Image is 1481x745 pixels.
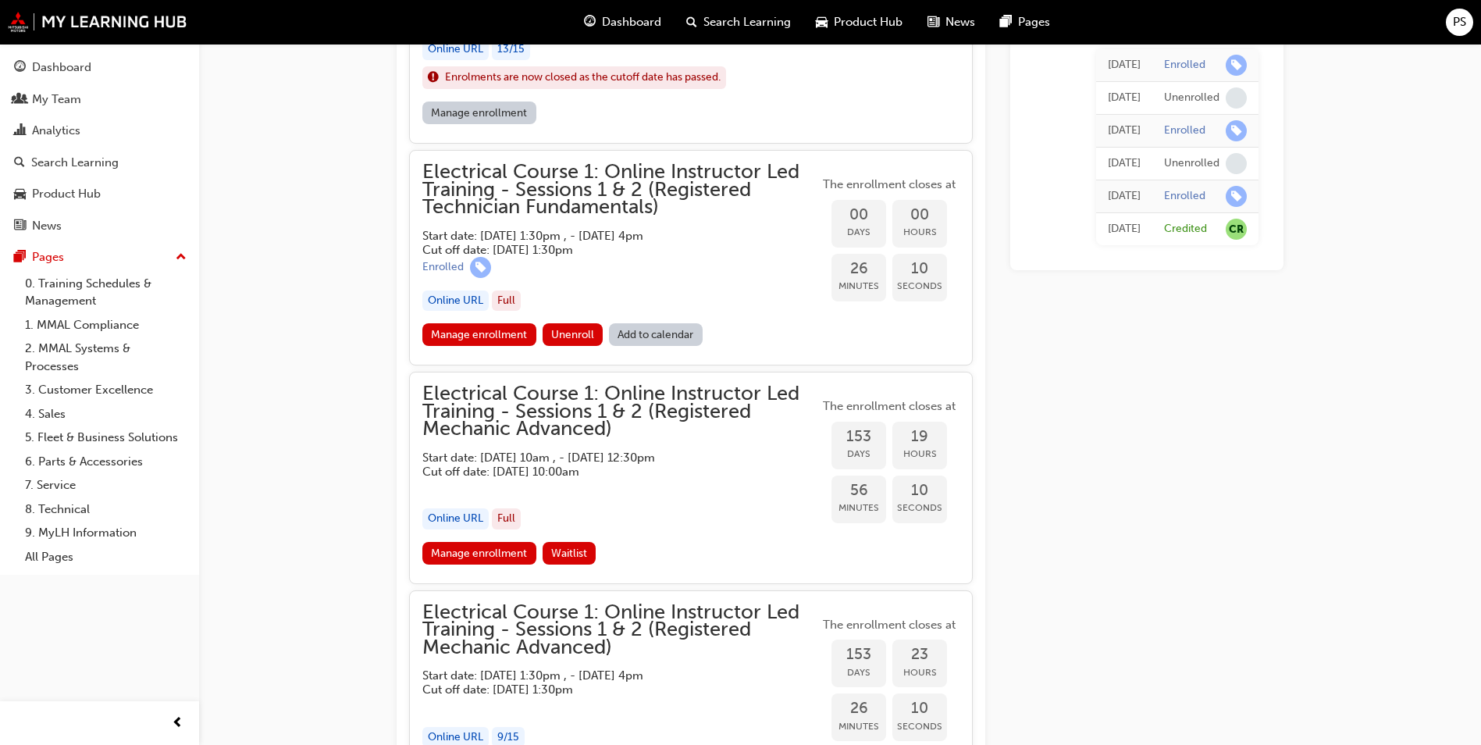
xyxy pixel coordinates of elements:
[831,206,886,224] span: 00
[14,251,26,265] span: pages-icon
[831,445,886,463] span: Days
[422,465,794,479] h5: Cut off date: [DATE] 10:00am
[14,61,26,75] span: guage-icon
[892,206,947,224] span: 00
[831,646,886,664] span: 153
[422,163,819,216] span: Electrical Course 1: Online Instructor Led Training - Sessions 1 & 2 (Registered Technician Funda...
[6,243,193,272] button: Pages
[422,39,489,60] div: Online URL
[422,243,794,257] h5: Cut off date: [DATE] 1:30pm
[1018,13,1050,31] span: Pages
[915,6,988,38] a: news-iconNews
[831,664,886,682] span: Days
[32,59,91,77] div: Dashboard
[1108,55,1141,73] div: Thu Jul 03 2025 11:12:58 GMT+1000 (Australian Eastern Standard Time)
[892,646,947,664] span: 23
[703,13,791,31] span: Search Learning
[6,148,193,177] a: Search Learning
[428,68,439,88] span: exclaim-icon
[1164,221,1207,236] div: Credited
[831,223,886,241] span: Days
[492,291,521,312] div: Full
[1108,154,1141,172] div: Tue May 13 2025 14:57:51 GMT+1000 (Australian Eastern Standard Time)
[19,426,193,450] a: 5. Fleet & Business Solutions
[892,499,947,517] span: Seconds
[422,385,959,571] button: Electrical Course 1: Online Instructor Led Training - Sessions 1 & 2 (Registered Mechanic Advance...
[6,180,193,209] a: Product Hub
[19,337,193,378] a: 2. MMAL Systems & Processes
[14,93,26,107] span: people-icon
[14,187,26,201] span: car-icon
[32,217,62,235] div: News
[1226,87,1247,108] span: learningRecordVerb_NONE-icon
[1164,123,1205,137] div: Enrolled
[6,53,193,82] a: Dashboard
[945,13,975,31] span: News
[422,260,464,275] div: Enrolled
[1164,90,1219,105] div: Unenrolled
[1446,9,1473,36] button: PS
[892,260,947,278] span: 10
[176,248,187,268] span: up-icon
[6,212,193,241] a: News
[32,122,80,140] div: Analytics
[172,714,183,733] span: prev-icon
[602,13,661,31] span: Dashboard
[422,229,794,243] h5: Start date: [DATE] 1:30pm , - [DATE] 4pm
[422,508,489,529] div: Online URL
[819,176,959,194] span: The enrollment closes at
[19,521,193,545] a: 9. MyLH Information
[831,700,886,718] span: 26
[422,385,819,438] span: Electrical Course 1: Online Instructor Led Training - Sessions 1 & 2 (Registered Mechanic Advanced)
[543,323,603,346] button: Unenroll
[892,664,947,682] span: Hours
[674,6,803,38] a: search-iconSearch Learning
[19,545,193,569] a: All Pages
[831,428,886,446] span: 153
[14,219,26,233] span: news-icon
[1226,185,1247,206] span: learningRecordVerb_ENROLL-icon
[470,257,491,278] span: learningRecordVerb_ENROLL-icon
[1108,121,1141,139] div: Thu Jul 03 2025 11:11:37 GMT+1000 (Australian Eastern Standard Time)
[19,378,193,402] a: 3. Customer Excellence
[892,428,947,446] span: 19
[819,397,959,415] span: The enrollment closes at
[831,277,886,295] span: Minutes
[1164,188,1205,203] div: Enrolled
[8,12,187,32] img: mmal
[831,260,886,278] span: 26
[422,102,536,124] a: Manage enrollment
[1226,54,1247,75] span: learningRecordVerb_ENROLL-icon
[816,12,828,32] span: car-icon
[892,223,947,241] span: Hours
[1226,218,1247,239] span: null-icon
[1453,13,1466,31] span: PS
[892,718,947,736] span: Seconds
[19,272,193,313] a: 0. Training Schedules & Management
[422,604,819,657] span: Electrical Course 1: Online Instructor Led Training - Sessions 1 & 2 (Registered Mechanic Advanced)
[819,616,959,634] span: The enrollment closes at
[543,542,596,565] button: Waitlist
[19,313,193,337] a: 1. MMAL Compliance
[892,700,947,718] span: 10
[14,124,26,138] span: chart-icon
[6,85,193,114] a: My Team
[892,445,947,463] span: Hours
[988,6,1063,38] a: pages-iconPages
[1108,187,1141,205] div: Tue May 13 2025 14:54:02 GMT+1000 (Australian Eastern Standard Time)
[6,50,193,243] button: DashboardMy TeamAnalyticsSearch LearningProduct HubNews
[32,185,101,203] div: Product Hub
[6,116,193,145] a: Analytics
[571,6,674,38] a: guage-iconDashboard
[686,12,697,32] span: search-icon
[422,683,794,697] h5: Cut off date: [DATE] 1:30pm
[584,12,596,32] span: guage-icon
[1226,119,1247,141] span: learningRecordVerb_ENROLL-icon
[834,13,902,31] span: Product Hub
[1000,12,1012,32] span: pages-icon
[551,547,587,560] span: Waitlist
[32,248,64,266] div: Pages
[422,163,959,352] button: Electrical Course 1: Online Instructor Led Training - Sessions 1 & 2 (Registered Technician Funda...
